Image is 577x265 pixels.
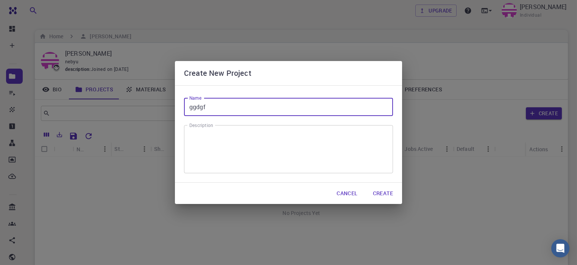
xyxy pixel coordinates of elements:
button: Create [367,186,399,201]
div: Open Intercom Messenger [551,239,569,257]
h6: Create New Project [184,67,251,79]
button: Cancel [331,186,363,201]
span: Support [15,5,42,12]
label: Description [189,122,213,129]
label: Name [189,95,201,101]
